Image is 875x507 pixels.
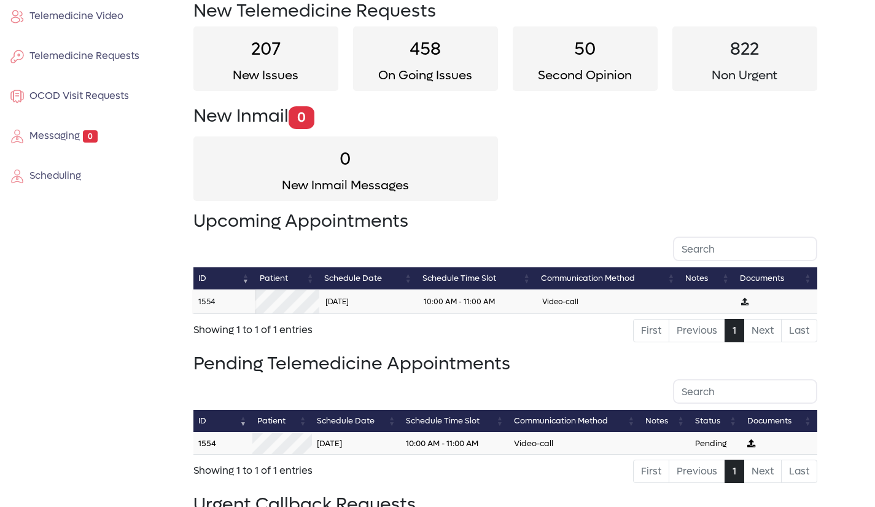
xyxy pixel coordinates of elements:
[640,410,690,432] th: Notes: activate to sort column ascending
[680,267,735,289] th: Notes: activate to sort column ascending
[418,289,536,313] td: 10:00 AM - 11:00 AM
[25,9,123,22] span: Telemedicine Video
[690,410,742,432] th: Status: activate to sort column ascending
[513,66,658,85] p: Second Opinion
[401,410,509,432] th: Schedule Time Slot: activate to sort column ascending
[509,432,640,455] td: Video-call
[690,432,742,455] td: Pending
[672,66,817,85] p: Non Urgent
[10,9,25,24] img: user.svg
[193,318,313,337] div: Showing 1 to 1 of 1 entries
[673,237,817,261] input: Search
[255,267,319,289] th: Patient: activate to sort column ascending
[353,26,498,91] a: 458On Going Issues
[513,26,658,91] a: 50Second Opinion
[742,410,817,432] th: Documents: activate to sort column ascending
[193,136,498,201] a: 0New Inmail Messages
[725,460,744,483] a: 1
[319,289,417,313] td: [DATE]
[25,49,139,62] span: Telemedicine Requests
[10,49,25,64] img: key.svg
[418,267,536,289] th: Schedule Time Slot: activate to sort column ascending
[509,410,640,432] th: Communication Method: activate to sort column ascending
[353,39,498,60] h2: 458
[193,39,338,60] h2: 207
[10,129,25,144] img: employe.svg
[193,176,498,195] p: New Inmail Messages
[312,432,401,455] td: [DATE]
[198,438,216,449] a: 1554
[289,106,314,129] span: 0
[198,296,215,307] a: 1554
[353,66,498,85] p: On Going Issues
[193,267,255,289] th: ID: activate to sort column ascending
[536,289,680,313] td: Video-call
[319,267,417,289] th: Schedule Date: activate to sort column ascending
[193,66,338,85] p: New Issues
[193,211,817,232] h2: Upcoming Appointments
[25,169,81,182] span: Scheduling
[193,410,252,432] th: ID: activate to sort column ascending
[193,353,817,375] h2: Pending Telemedicine Appointments
[193,106,817,129] h2: New Inmail
[83,130,98,143] span: 0
[536,267,680,289] th: Communication Method: activate to sort column ascending
[673,379,817,404] input: Search
[735,267,817,289] th: Documents: activate to sort column ascending
[193,458,313,478] div: Showing 1 to 1 of 1 entries
[672,39,817,60] h2: 822
[252,410,312,432] th: Patient: activate to sort column ascending
[513,39,658,60] h2: 50
[193,149,498,170] h2: 0
[10,169,25,184] img: employe.svg
[725,319,744,342] a: 1
[193,1,817,22] h2: New Telemedicine Requests
[312,410,401,432] th: Schedule Date: activate to sort column ascending
[193,26,338,91] a: 207New Issues
[401,432,509,455] td: 10:00 AM - 11:00 AM
[10,89,25,104] img: membership.svg
[25,89,129,102] span: OCOD Visit Requests
[25,129,80,142] span: Messaging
